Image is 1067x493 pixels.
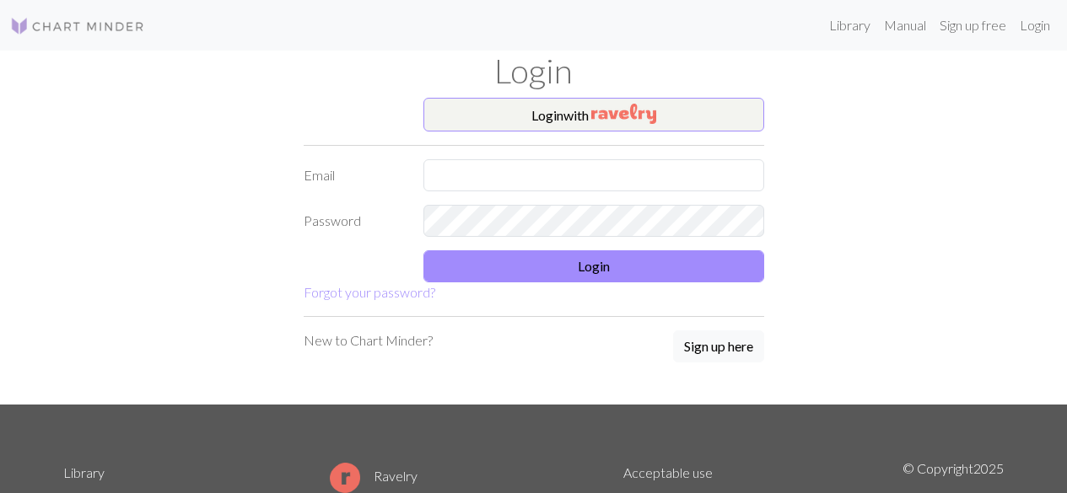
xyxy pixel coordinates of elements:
a: Forgot your password? [304,284,435,300]
a: Acceptable use [623,464,713,480]
a: Library [63,464,105,480]
img: Ravelry [591,104,656,124]
button: Sign up here [673,330,764,362]
a: Library [822,8,877,42]
a: Sign up here [673,330,764,364]
img: Ravelry logo [330,463,360,493]
button: Loginwith [423,98,764,131]
button: Login [423,250,764,282]
a: Ravelry [330,468,418,484]
label: Password [294,205,414,237]
h1: Login [53,51,1015,91]
p: New to Chart Minder? [304,330,433,351]
label: Email [294,159,414,191]
img: Logo [10,16,145,36]
a: Login [1013,8,1057,42]
a: Manual [877,8,933,42]
a: Sign up free [933,8,1013,42]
